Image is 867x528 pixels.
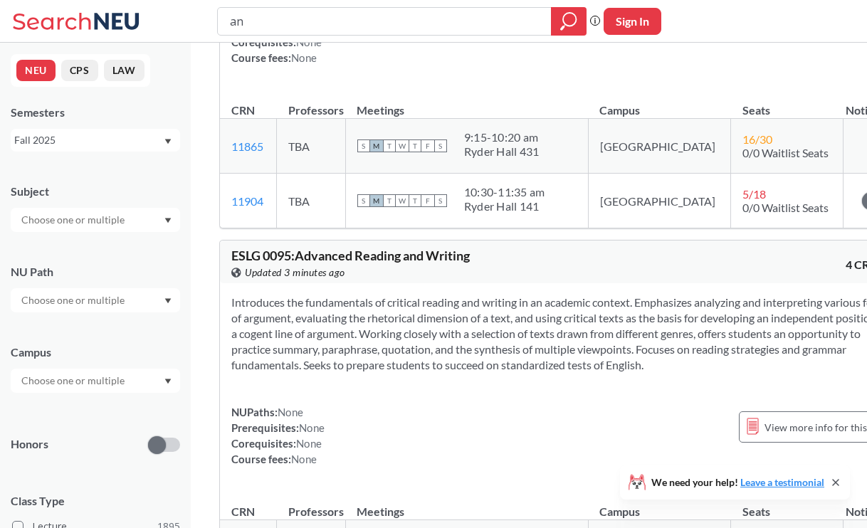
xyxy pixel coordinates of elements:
[14,372,134,389] input: Choose one or multiple
[228,9,541,33] input: Class, professor, course number, "phrase"
[277,119,346,174] td: TBA
[278,406,303,418] span: None
[164,218,172,223] svg: Dropdown arrow
[409,194,421,207] span: T
[296,437,322,450] span: None
[14,132,163,148] div: Fall 2025
[396,139,409,152] span: W
[370,194,383,207] span: M
[357,194,370,207] span: S
[164,379,172,384] svg: Dropdown arrow
[588,88,731,119] th: Campus
[11,264,180,280] div: NU Path
[742,132,772,146] span: 16 / 30
[291,453,317,465] span: None
[588,174,731,228] td: [GEOGRAPHIC_DATA]
[11,369,180,393] div: Dropdown arrow
[104,60,144,81] button: LAW
[421,139,434,152] span: F
[345,490,588,520] th: Meetings
[14,211,134,228] input: Choose one or multiple
[464,199,545,213] div: Ryder Hall 141
[551,7,587,36] div: magnifying glass
[409,139,421,152] span: T
[11,208,180,232] div: Dropdown arrow
[396,194,409,207] span: W
[291,51,317,64] span: None
[11,105,180,120] div: Semesters
[740,476,824,488] a: Leave a testimonial
[731,490,844,520] th: Seats
[604,8,661,35] button: Sign In
[11,436,48,453] p: Honors
[742,187,766,201] span: 5 / 18
[245,265,345,280] span: Updated 3 minutes ago
[421,194,434,207] span: F
[231,404,325,467] div: NUPaths: Prerequisites: Corequisites: Course fees:
[16,60,56,81] button: NEU
[560,11,577,31] svg: magnifying glass
[434,194,447,207] span: S
[277,174,346,228] td: TBA
[731,88,844,119] th: Seats
[370,139,383,152] span: M
[742,146,829,159] span: 0/0 Waitlist Seats
[231,248,470,263] span: ESLG 0095 : Advanced Reading and Writing
[231,102,255,118] div: CRN
[164,298,172,304] svg: Dropdown arrow
[11,493,180,509] span: Class Type
[357,139,370,152] span: S
[61,60,98,81] button: CPS
[231,194,263,208] a: 11904
[345,88,588,119] th: Meetings
[464,130,540,144] div: 9:15 - 10:20 am
[11,344,180,360] div: Campus
[383,194,396,207] span: T
[11,129,180,152] div: Fall 2025Dropdown arrow
[11,184,180,199] div: Subject
[11,288,180,312] div: Dropdown arrow
[14,292,134,309] input: Choose one or multiple
[277,490,346,520] th: Professors
[434,139,447,152] span: S
[383,139,396,152] span: T
[464,144,540,159] div: Ryder Hall 431
[231,504,255,519] div: CRN
[299,421,325,434] span: None
[588,119,731,174] td: [GEOGRAPHIC_DATA]
[742,201,829,214] span: 0/0 Waitlist Seats
[231,139,263,153] a: 11865
[277,88,346,119] th: Professors
[651,477,824,487] span: We need your help!
[464,185,545,199] div: 10:30 - 11:35 am
[164,139,172,144] svg: Dropdown arrow
[588,490,731,520] th: Campus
